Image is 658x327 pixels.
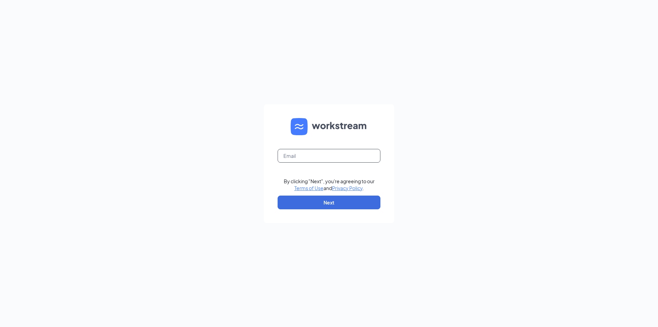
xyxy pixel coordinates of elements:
[332,185,363,191] a: Privacy Policy
[278,196,380,209] button: Next
[278,149,380,163] input: Email
[284,178,375,191] div: By clicking "Next", you're agreeing to our and .
[291,118,367,135] img: WS logo and Workstream text
[294,185,324,191] a: Terms of Use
